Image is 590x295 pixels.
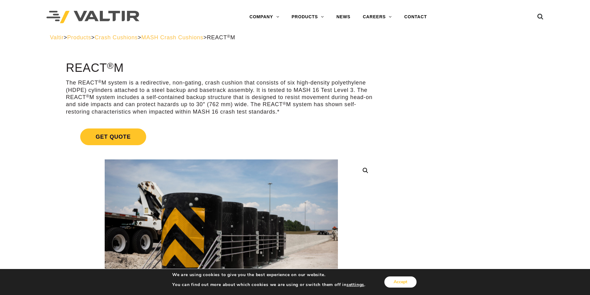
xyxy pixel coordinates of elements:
[172,272,365,278] p: We are using cookies to give you the best experience on our website.
[285,11,330,23] a: PRODUCTS
[50,34,540,41] div: > > > >
[95,34,138,41] a: Crash Cushions
[141,34,203,41] a: MASH Crash Cushions
[98,79,102,84] sup: ®
[107,61,114,71] sup: ®
[66,79,377,115] p: The REACT M system is a redirective, non-gating, crash cushion that consists of six high-density ...
[347,282,364,288] button: settings
[67,34,91,41] a: Products
[86,94,90,98] sup: ®
[330,11,356,23] a: NEWS
[172,282,365,288] p: You can find out more about which cookies we are using or switch them off in .
[66,62,377,75] h1: REACT M
[227,34,230,39] sup: ®
[243,11,285,23] a: COMPANY
[46,11,139,24] img: Valtir
[398,11,433,23] a: CONTACT
[207,34,235,41] span: REACT M
[80,128,146,145] span: Get Quote
[50,34,63,41] a: Valtir
[66,121,377,153] a: Get Quote
[356,11,398,23] a: CAREERS
[283,101,286,106] sup: ®
[384,276,417,288] button: Accept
